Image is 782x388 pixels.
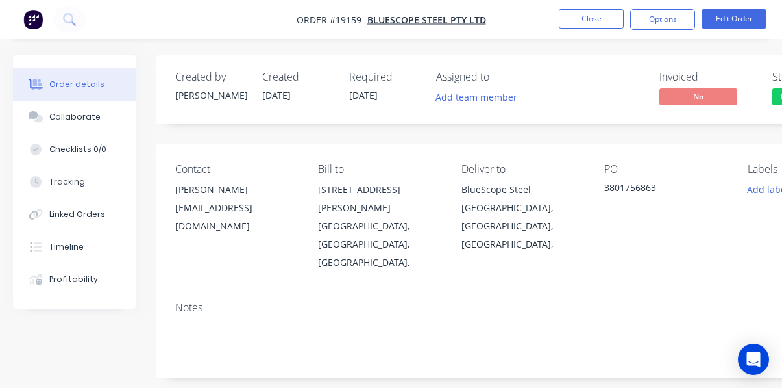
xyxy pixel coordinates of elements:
[49,111,101,123] div: Collaborate
[436,71,566,83] div: Assigned to
[349,89,378,101] span: [DATE]
[175,163,297,175] div: Contact
[13,166,136,198] button: Tracking
[659,88,737,105] span: No
[175,181,297,235] div: [PERSON_NAME][EMAIL_ADDRESS][DOMAIN_NAME]
[13,133,136,166] button: Checklists 0/0
[262,89,291,101] span: [DATE]
[461,199,583,253] div: [GEOGRAPHIC_DATA], [GEOGRAPHIC_DATA], [GEOGRAPHIC_DATA],
[49,241,84,253] div: Timeline
[13,198,136,231] button: Linked Orders
[659,71,757,83] div: Invoiced
[49,274,98,285] div: Profitability
[318,181,440,217] div: [STREET_ADDRESS][PERSON_NAME]
[318,217,440,272] div: [GEOGRAPHIC_DATA], [GEOGRAPHIC_DATA], [GEOGRAPHIC_DATA],
[175,88,247,102] div: [PERSON_NAME]
[630,9,695,30] button: Options
[702,9,766,29] button: Edit Order
[738,344,769,375] div: Open Intercom Messenger
[461,181,583,199] div: BlueScope Steel
[175,181,297,199] div: [PERSON_NAME]
[175,199,297,235] div: [EMAIL_ADDRESS][DOMAIN_NAME]
[49,209,105,220] div: Linked Orders
[318,181,440,272] div: [STREET_ADDRESS][PERSON_NAME][GEOGRAPHIC_DATA], [GEOGRAPHIC_DATA], [GEOGRAPHIC_DATA],
[13,101,136,133] button: Collaborate
[297,14,367,26] span: Order #19159 -
[604,163,726,175] div: PO
[13,231,136,263] button: Timeline
[49,144,106,155] div: Checklists 0/0
[604,181,726,199] div: 3801756863
[23,10,43,29] img: Factory
[49,176,85,188] div: Tracking
[461,163,583,175] div: Deliver to
[367,14,486,26] a: BlueScope Steel Pty Ltd
[13,68,136,101] button: Order details
[349,71,421,83] div: Required
[318,163,440,175] div: Bill to
[13,263,136,296] button: Profitability
[436,88,524,106] button: Add team member
[49,79,104,90] div: Order details
[262,71,334,83] div: Created
[175,71,247,83] div: Created by
[559,9,624,29] button: Close
[461,181,583,253] div: BlueScope Steel[GEOGRAPHIC_DATA], [GEOGRAPHIC_DATA], [GEOGRAPHIC_DATA],
[429,88,524,106] button: Add team member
